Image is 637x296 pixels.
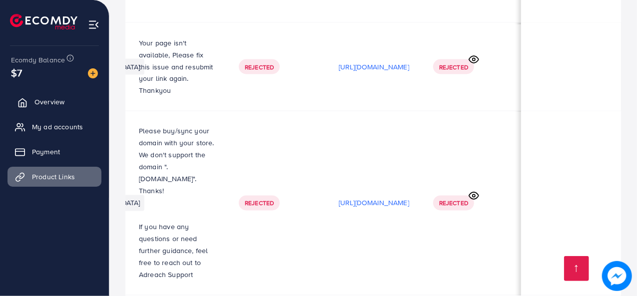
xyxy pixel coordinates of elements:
[139,37,215,97] p: Your page isn't available, Please fix this issue and resubmit your link again. Thankyou
[11,55,65,65] span: Ecomdy Balance
[11,65,22,80] span: $7
[88,19,99,30] img: menu
[339,197,409,209] p: [URL][DOMAIN_NAME]
[34,97,64,107] span: Overview
[32,122,83,132] span: My ad accounts
[32,147,60,157] span: Payment
[7,117,101,137] a: My ad accounts
[7,167,101,187] a: Product Links
[245,63,274,71] span: Rejected
[602,261,632,291] img: image
[439,63,468,71] span: Rejected
[32,172,75,182] span: Product Links
[139,125,215,197] p: Please buy/sync your domain with your store. We don't support the domain ".[DOMAIN_NAME]". Thanks!
[439,199,468,208] span: Rejected
[339,61,409,73] p: [URL][DOMAIN_NAME]
[88,68,98,78] img: image
[7,142,101,162] a: Payment
[7,92,101,112] a: Overview
[245,199,274,208] span: Rejected
[10,14,77,29] img: logo
[139,221,215,281] p: If you have any questions or need further guidance, feel free to reach out to Adreach Support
